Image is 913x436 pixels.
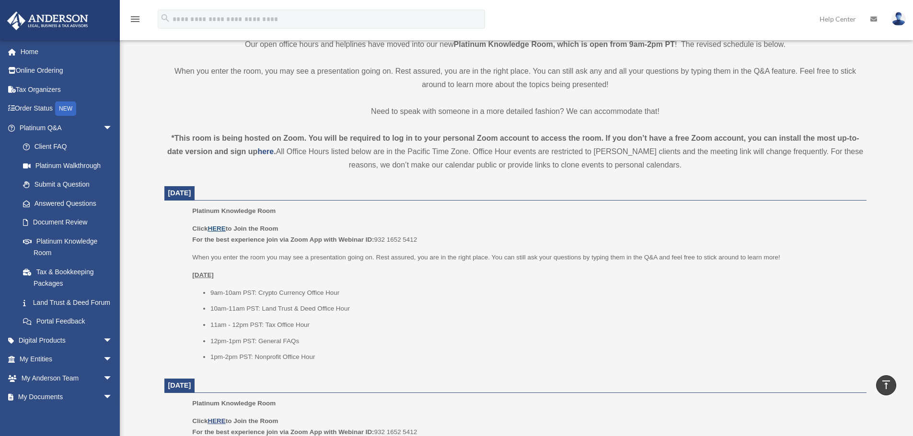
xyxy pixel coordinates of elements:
span: arrow_drop_down [103,331,122,350]
a: My Anderson Teamarrow_drop_down [7,369,127,388]
a: Land Trust & Deed Forum [13,293,127,312]
span: arrow_drop_down [103,369,122,388]
a: My Entitiesarrow_drop_down [7,350,127,369]
a: Answered Questions [13,194,127,213]
p: When you enter the room, you may see a presentation going on. Rest assured, you are in the right ... [164,65,867,91]
b: Click to Join the Room [192,417,278,425]
a: Order StatusNEW [7,99,127,119]
a: here [257,147,274,156]
a: My Documentsarrow_drop_down [7,388,127,407]
p: Need to speak with someone in a more detailed fashion? We can accommodate that! [164,105,867,118]
img: User Pic [891,12,906,26]
li: 1pm-2pm PST: Nonprofit Office Hour [210,351,860,363]
span: Platinum Knowledge Room [192,400,276,407]
span: [DATE] [168,381,191,389]
i: menu [129,13,141,25]
li: 10am-11am PST: Land Trust & Deed Office Hour [210,303,860,314]
a: Submit a Question [13,175,127,194]
a: Home [7,42,127,61]
strong: Platinum Knowledge Room, which is open from 9am-2pm PT [454,40,675,48]
a: Document Review [13,213,127,232]
a: Tax & Bookkeeping Packages [13,262,127,293]
a: Portal Feedback [13,312,127,331]
b: For the best experience join via Zoom App with Webinar ID: [192,428,374,436]
u: [DATE] [192,271,214,279]
a: Platinum Walkthrough [13,156,127,175]
i: search [160,13,171,23]
a: menu [129,17,141,25]
li: 12pm-1pm PST: General FAQs [210,335,860,347]
a: Client FAQ [13,137,127,157]
li: 9am-10am PST: Crypto Currency Office Hour [210,287,860,299]
span: arrow_drop_down [103,388,122,407]
a: HERE [208,417,225,425]
span: arrow_drop_down [103,118,122,138]
img: Anderson Advisors Platinum Portal [4,11,91,30]
strong: . [274,147,276,156]
b: Click to Join the Room [192,225,278,232]
span: Platinum Knowledge Room [192,207,276,214]
p: 932 1652 5412 [192,223,859,246]
a: Platinum Q&Aarrow_drop_down [7,118,127,137]
p: Our open office hours and helplines have moved into our new ! The revised schedule is below. [164,38,867,51]
div: NEW [55,101,76,116]
a: Digital Productsarrow_drop_down [7,331,127,350]
a: vertical_align_top [876,375,896,395]
a: Tax Organizers [7,80,127,99]
span: [DATE] [168,189,191,197]
b: For the best experience join via Zoom App with Webinar ID: [192,236,374,243]
p: When you enter the room you may see a presentation going on. Rest assured, you are in the right p... [192,252,859,263]
a: HERE [208,225,225,232]
span: arrow_drop_down [103,350,122,369]
i: vertical_align_top [880,379,892,391]
div: All Office Hours listed below are in the Pacific Time Zone. Office Hour events are restricted to ... [164,132,867,172]
strong: *This room is being hosted on Zoom. You will be required to log in to your personal Zoom account ... [167,134,859,156]
a: Online Ordering [7,61,127,80]
a: Platinum Knowledge Room [13,232,122,262]
li: 11am - 12pm PST: Tax Office Hour [210,319,860,331]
